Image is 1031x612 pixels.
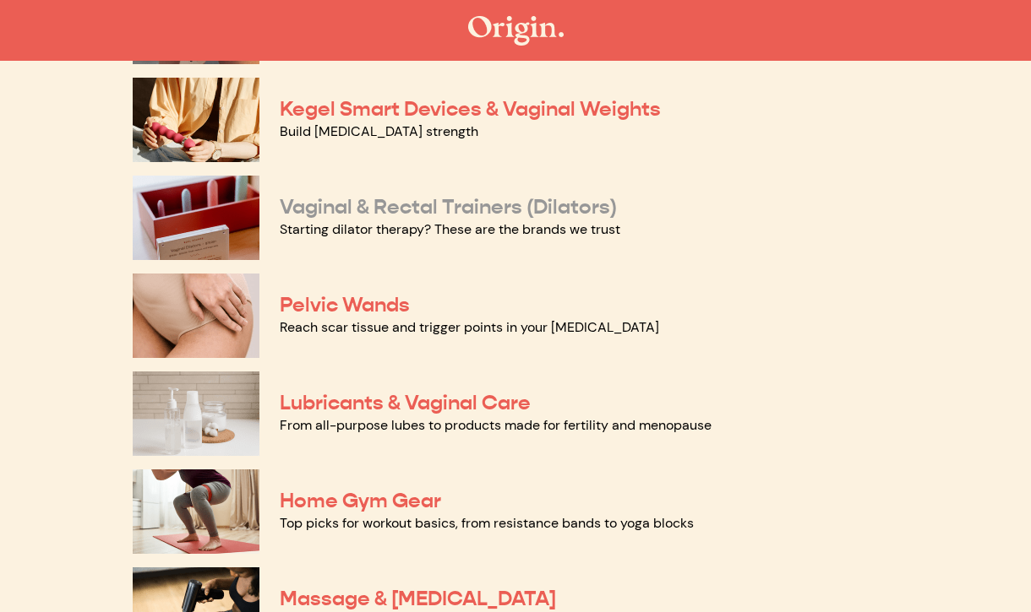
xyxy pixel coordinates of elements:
a: Pelvic Wands [280,292,410,317]
a: From all-purpose lubes to products made for fertility and menopause [280,416,712,434]
img: Lubricants & Vaginal Care [133,371,259,456]
img: Home Gym Gear [133,469,259,554]
a: Home Gym Gear [280,488,441,513]
a: Build [MEDICAL_DATA] strength [280,122,478,140]
img: Kegel Smart Devices & Vaginal Weights [133,78,259,162]
a: Massage & [MEDICAL_DATA] [280,586,556,611]
img: The Origin Shop [468,16,564,46]
a: Vaginal & Rectal Trainers (Dilators) [280,194,617,219]
img: Vaginal & Rectal Trainers (Dilators) [133,176,259,260]
a: Starting dilator therapy? These are the brands we trust [280,220,620,238]
a: Top picks for workout basics, from resistance bands to yoga blocks [280,514,694,532]
a: Kegel Smart Devices & Vaginal Weights [280,96,661,122]
a: Reach scar tissue and trigger points in your [MEDICAL_DATA] [280,318,659,336]
img: Pelvic Wands [133,274,259,358]
a: Lubricants & Vaginal Care [280,390,531,415]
